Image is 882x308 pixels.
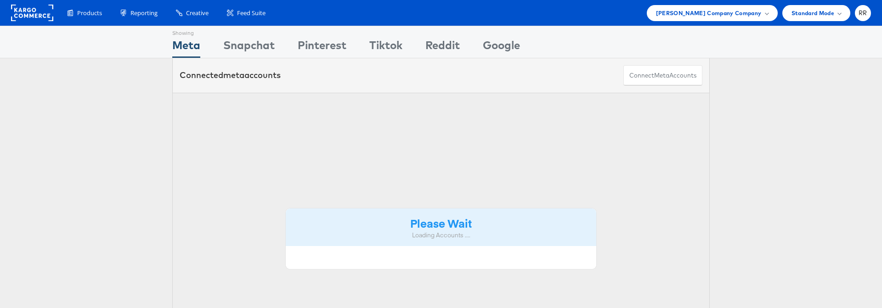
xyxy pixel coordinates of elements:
div: Tiktok [369,37,402,58]
div: Pinterest [298,37,346,58]
span: [PERSON_NAME] Company Company [656,8,762,18]
div: Reddit [425,37,460,58]
div: Showing [172,26,200,37]
div: Loading Accounts .... [293,231,589,240]
span: RR [859,10,867,16]
span: Creative [186,9,209,17]
span: Reporting [130,9,158,17]
span: Standard Mode [792,8,834,18]
div: Google [483,37,520,58]
strong: Please Wait [410,215,472,230]
span: meta [223,70,244,80]
button: ConnectmetaAccounts [623,65,702,86]
div: Meta [172,37,200,58]
span: Products [77,9,102,17]
span: Feed Suite [237,9,266,17]
span: meta [654,71,669,80]
div: Connected accounts [180,69,281,81]
div: Snapchat [223,37,275,58]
